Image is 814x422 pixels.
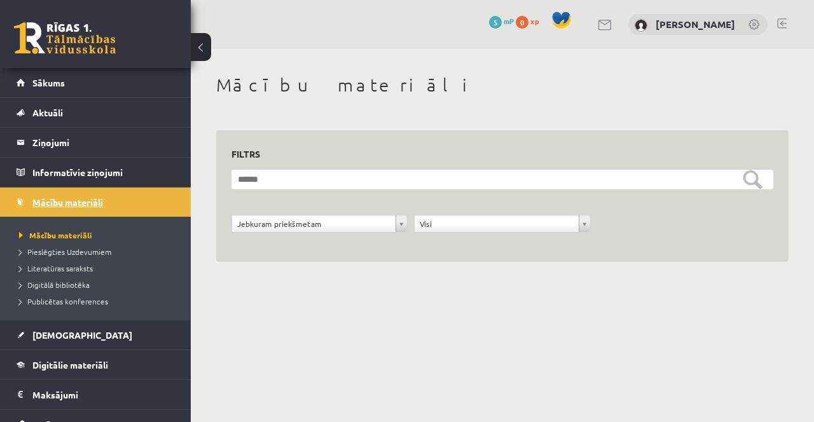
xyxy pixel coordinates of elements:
span: Digitālā bibliotēka [19,280,90,290]
a: [DEMOGRAPHIC_DATA] [17,320,175,350]
span: 5 [489,16,502,29]
a: 0 xp [516,16,545,26]
span: Visi [420,215,573,232]
a: Digitālā bibliotēka [19,279,178,290]
a: Jebkuram priekšmetam [232,215,407,232]
span: Mācību materiāli [32,196,103,208]
a: Mācību materiāli [19,229,178,241]
h1: Mācību materiāli [216,74,789,96]
span: Jebkuram priekšmetam [237,215,390,232]
a: Literatūras saraksts [19,262,178,274]
span: mP [504,16,514,26]
legend: Informatīvie ziņojumi [32,158,175,187]
a: Pieslēgties Uzdevumiem [19,246,178,257]
h3: Filtrs [231,146,758,163]
a: Publicētas konferences [19,296,178,307]
span: Aktuāli [32,107,63,118]
a: Aktuāli [17,98,175,127]
a: Mācību materiāli [17,187,175,217]
a: Rīgas 1. Tālmācības vidusskola [14,22,116,54]
a: Visi [415,215,590,232]
a: Ziņojumi [17,128,175,157]
a: Digitālie materiāli [17,350,175,379]
span: Literatūras saraksts [19,263,93,273]
span: 0 [516,16,528,29]
legend: Maksājumi [32,380,175,409]
a: [PERSON_NAME] [656,18,735,31]
a: Sākums [17,68,175,97]
a: 5 mP [489,16,514,26]
a: Maksājumi [17,380,175,409]
span: [DEMOGRAPHIC_DATA] [32,329,132,341]
span: xp [530,16,539,26]
legend: Ziņojumi [32,128,175,157]
a: Informatīvie ziņojumi [17,158,175,187]
span: Mācību materiāli [19,230,92,240]
span: Publicētas konferences [19,296,108,306]
span: Digitālie materiāli [32,359,108,371]
img: Luīze Vasiļjeva [635,19,647,32]
span: Sākums [32,77,65,88]
span: Pieslēgties Uzdevumiem [19,247,111,257]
